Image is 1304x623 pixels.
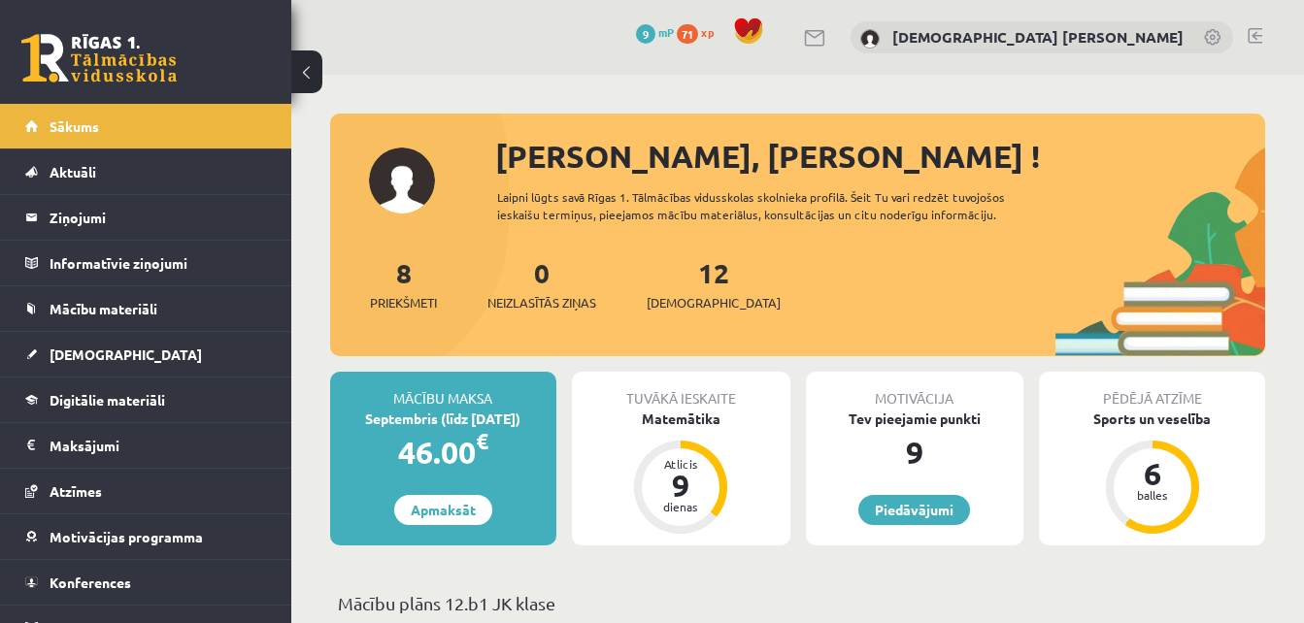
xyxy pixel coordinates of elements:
[497,188,1058,223] div: Laipni lūgts savā Rīgas 1. Tālmācības vidusskolas skolnieka profilā. Šeit Tu vari redzēt tuvojošo...
[636,24,674,40] a: 9 mP
[50,574,131,591] span: Konferences
[1039,372,1265,409] div: Pēdējā atzīme
[25,469,267,513] a: Atzīmes
[858,495,970,525] a: Piedāvājumi
[21,34,177,82] a: Rīgas 1. Tālmācības vidusskola
[495,133,1265,180] div: [PERSON_NAME], [PERSON_NAME] !
[25,286,267,331] a: Mācību materiāli
[701,24,714,40] span: xp
[25,332,267,377] a: [DEMOGRAPHIC_DATA]
[370,255,437,312] a: 8Priekšmeti
[487,255,596,312] a: 0Neizlasītās ziņas
[487,293,596,312] span: Neizlasītās ziņas
[394,495,492,525] a: Apmaksāt
[860,29,880,49] img: Kristiāna Daniela Freimane
[330,409,556,429] div: Septembris (līdz [DATE])
[330,372,556,409] div: Mācību maksa
[338,590,1257,616] p: Mācību plāns 12.b1 JK klase
[806,409,1024,429] div: Tev pieejamie punkti
[50,528,203,545] span: Motivācijas programma
[50,195,267,240] legend: Ziņojumi
[636,24,655,44] span: 9
[1039,409,1265,429] div: Sports un veselība
[370,293,437,312] span: Priekšmeti
[1123,458,1182,489] div: 6
[330,429,556,475] div: 46.00
[658,24,674,40] span: mP
[25,104,267,148] a: Sākums
[647,255,781,312] a: 12[DEMOGRAPHIC_DATA]
[25,560,267,605] a: Konferences
[50,163,96,180] span: Aktuāli
[572,372,790,409] div: Tuvākā ieskaite
[476,427,488,455] span: €
[50,300,157,317] span: Mācību materiāli
[25,241,267,285] a: Informatīvie ziņojumi
[50,482,102,500] span: Atzīmes
[806,429,1024,475] div: 9
[1039,409,1265,537] a: Sports un veselība 6 balles
[677,24,723,40] a: 71 xp
[652,458,710,470] div: Atlicis
[572,409,790,429] div: Matemātika
[892,27,1184,47] a: [DEMOGRAPHIC_DATA] [PERSON_NAME]
[1123,489,1182,501] div: balles
[572,409,790,537] a: Matemātika Atlicis 9 dienas
[50,345,202,363] span: [DEMOGRAPHIC_DATA]
[50,241,267,285] legend: Informatīvie ziņojumi
[677,24,698,44] span: 71
[25,514,267,559] a: Motivācijas programma
[806,372,1024,409] div: Motivācija
[652,501,710,512] div: dienas
[647,293,781,312] span: [DEMOGRAPHIC_DATA]
[50,117,99,135] span: Sākums
[25,149,267,194] a: Aktuāli
[25,195,267,240] a: Ziņojumi
[25,377,267,422] a: Digitālie materiāli
[50,391,165,409] span: Digitālie materiāli
[25,423,267,468] a: Maksājumi
[50,423,267,468] legend: Maksājumi
[652,470,710,501] div: 9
